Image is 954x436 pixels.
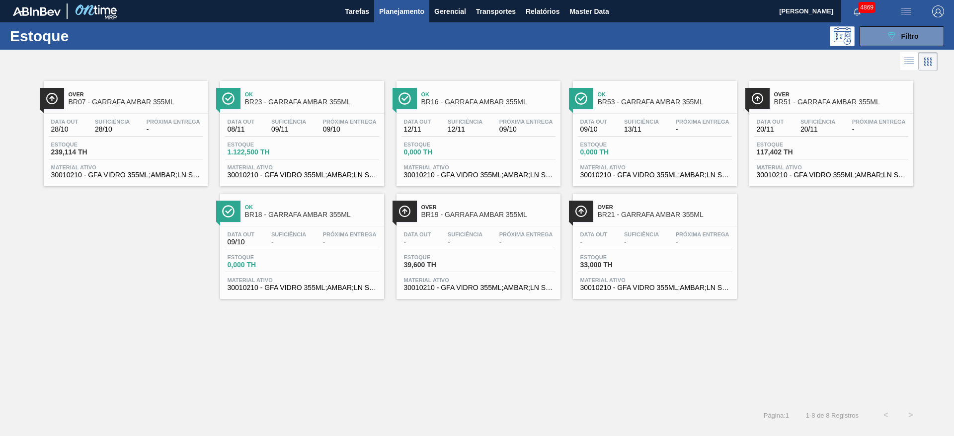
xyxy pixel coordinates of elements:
span: 28/10 [51,126,79,133]
span: BR23 - GARRAFA AMBAR 355ML [245,98,379,106]
span: Suficiência [271,231,306,237]
span: Suficiência [800,119,835,125]
img: Ícone [222,92,235,105]
span: 0,000 TH [580,148,650,156]
span: - [271,238,306,246]
img: Ícone [751,92,764,105]
span: Over [421,204,556,210]
span: 30010210 - GFA VIDRO 355ML;AMBAR;LN STD;;; [228,284,377,291]
span: - [676,126,729,133]
span: 09/10 [323,126,377,133]
img: TNhmsLtSVTkK8tSr43FrP2fwEKptu5GPRR3wAAAABJRU5ErkJggg== [13,7,61,16]
span: Tarefas [345,5,369,17]
span: Estoque [404,254,474,260]
span: Data out [757,119,784,125]
span: 239,114 TH [51,148,121,156]
a: ÍconeOverBR19 - GARRAFA AMBAR 355MLData out-Suficiência-Próxima Entrega-Estoque39,600 THMaterial ... [389,186,565,299]
span: Estoque [51,142,121,147]
span: 4869 [858,2,875,13]
span: Data out [228,119,255,125]
span: Próxima Entrega [499,119,553,125]
span: BR21 - GARRAFA AMBAR 355ML [598,211,732,218]
img: Ícone [398,205,411,218]
button: < [874,403,898,428]
span: 09/10 [228,238,255,246]
span: 09/10 [499,126,553,133]
button: Filtro [860,26,944,46]
img: userActions [900,5,912,17]
span: BR07 - GARRAFA AMBAR 355ML [69,98,203,106]
span: Material ativo [228,277,377,283]
span: 1 - 8 de 8 Registros [804,412,859,419]
span: 1.122,500 TH [228,148,297,156]
span: Material ativo [228,164,377,170]
span: 30010210 - GFA VIDRO 355ML;AMBAR;LN STD;;; [580,284,729,291]
span: - [580,238,608,246]
span: - [448,238,482,246]
span: Master Data [569,5,609,17]
div: Visão em Cards [919,52,938,71]
a: ÍconeOkBR16 - GARRAFA AMBAR 355MLData out12/11Suficiência12/11Próxima Entrega09/10Estoque0,000 TH... [389,73,565,186]
span: 09/10 [580,126,608,133]
span: BR51 - GARRAFA AMBAR 355ML [774,98,908,106]
a: ÍconeOverBR07 - GARRAFA AMBAR 355MLData out28/10Suficiência28/10Próxima Entrega-Estoque239,114 TH... [36,73,213,186]
span: Suficiência [624,231,659,237]
img: Ícone [575,205,587,218]
span: - [404,238,431,246]
span: 20/11 [757,126,784,133]
span: Estoque [228,254,297,260]
span: Gerencial [434,5,466,17]
img: Ícone [222,205,235,218]
span: Material ativo [757,164,906,170]
span: Suficiência [95,119,130,125]
button: > [898,403,923,428]
img: Logout [932,5,944,17]
span: 117,402 TH [757,148,826,156]
span: Ok [598,91,732,97]
span: Relatórios [526,5,559,17]
img: Ícone [46,92,58,105]
span: BR19 - GARRAFA AMBAR 355ML [421,211,556,218]
span: Suficiência [448,119,482,125]
button: Notificações [841,4,873,18]
span: Material ativo [580,164,729,170]
span: Data out [51,119,79,125]
span: - [323,238,377,246]
img: Ícone [398,92,411,105]
span: 30010210 - GFA VIDRO 355ML;AMBAR;LN STD;;; [580,171,729,179]
span: Data out [580,119,608,125]
span: - [624,238,659,246]
span: 30010210 - GFA VIDRO 355ML;AMBAR;LN STD;;; [404,171,553,179]
span: Over [598,204,732,210]
span: 33,000 TH [580,261,650,269]
span: Estoque [580,142,650,147]
span: Página : 1 [764,412,789,419]
span: 0,000 TH [404,148,474,156]
span: Estoque [580,254,650,260]
span: Material ativo [51,164,200,170]
span: Material ativo [580,277,729,283]
span: 30010210 - GFA VIDRO 355ML;AMBAR;LN STD;;; [757,171,906,179]
span: Próxima Entrega [852,119,906,125]
img: Ícone [575,92,587,105]
span: Data out [404,119,431,125]
span: Suficiência [448,231,482,237]
span: 12/11 [448,126,482,133]
span: BR53 - GARRAFA AMBAR 355ML [598,98,732,106]
h1: Estoque [10,30,159,42]
span: 12/11 [404,126,431,133]
a: ÍconeOkBR53 - GARRAFA AMBAR 355MLData out09/10Suficiência13/11Próxima Entrega-Estoque0,000 THMate... [565,73,742,186]
span: Próxima Entrega [323,231,377,237]
span: Próxima Entrega [147,119,200,125]
span: BR18 - GARRAFA AMBAR 355ML [245,211,379,218]
span: - [147,126,200,133]
span: 13/11 [624,126,659,133]
span: Estoque [404,142,474,147]
span: Material ativo [404,277,553,283]
span: Próxima Entrega [676,231,729,237]
span: Próxima Entrega [676,119,729,125]
span: BR16 - GARRAFA AMBAR 355ML [421,98,556,106]
span: - [499,238,553,246]
span: - [852,126,906,133]
span: 39,600 TH [404,261,474,269]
